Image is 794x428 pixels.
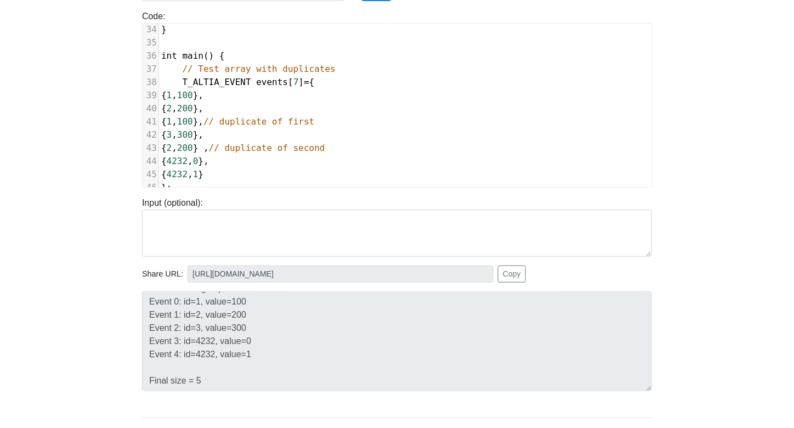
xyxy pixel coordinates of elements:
[143,128,158,142] div: 42
[161,129,203,140] span: { , },
[143,155,158,168] div: 44
[293,77,299,87] span: 7
[167,156,188,166] span: 4232
[167,116,172,127] span: 1
[183,77,251,87] span: T_ALTIA_EVENT
[177,116,193,127] span: 100
[161,77,315,87] span: [ ] {
[134,196,660,257] div: Input (optional):
[188,266,494,283] input: No share available yet
[161,50,177,61] span: int
[203,116,314,127] span: // duplicate of first
[167,169,188,179] span: 4232
[256,77,288,87] span: events
[161,24,167,35] span: }
[167,143,172,153] span: 2
[143,181,158,194] div: 46
[143,36,158,49] div: 35
[177,90,193,100] span: 100
[177,143,193,153] span: 200
[134,10,660,188] div: Code:
[143,63,158,76] div: 37
[498,266,526,283] button: Copy
[304,77,309,87] span: =
[143,76,158,89] div: 38
[143,23,158,36] div: 34
[143,49,158,63] div: 36
[143,89,158,102] div: 39
[143,168,158,181] div: 45
[161,156,209,166] span: { , },
[167,129,172,140] span: 3
[183,64,336,74] span: // Test array with duplicates
[161,182,172,193] span: };
[193,156,198,166] span: 0
[143,115,158,128] div: 41
[167,103,172,114] span: 2
[183,50,204,61] span: main
[209,143,325,153] span: // duplicate of second
[161,103,203,114] span: { , },
[143,102,158,115] div: 40
[161,90,203,100] span: { , },
[161,143,325,153] span: { , } ,
[143,142,158,155] div: 43
[177,129,193,140] span: 300
[177,103,193,114] span: 200
[142,268,183,280] span: Share URL:
[167,90,172,100] span: 1
[161,169,203,179] span: { , }
[161,50,225,61] span: () {
[193,169,198,179] span: 1
[161,116,314,127] span: { , },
